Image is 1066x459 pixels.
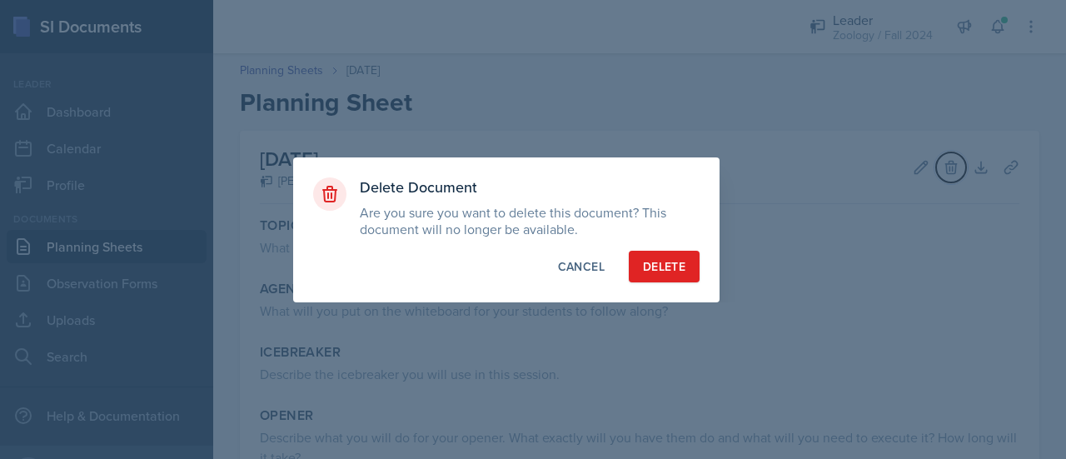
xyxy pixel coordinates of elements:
div: Cancel [558,258,605,275]
button: Cancel [544,251,619,282]
button: Delete [629,251,700,282]
p: Are you sure you want to delete this document? This document will no longer be available. [360,204,700,237]
div: Delete [643,258,685,275]
h3: Delete Document [360,177,700,197]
